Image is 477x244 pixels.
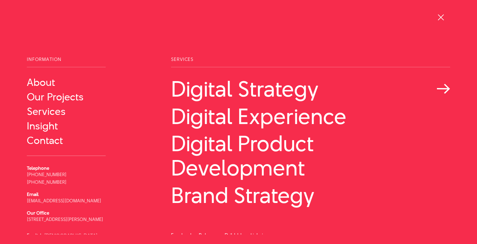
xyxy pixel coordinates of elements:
a: Dribbble [225,232,244,239]
b: Telephone [27,165,49,171]
a: [EMAIL_ADDRESS][DOMAIN_NAME] [27,197,101,204]
a: Digital Experience [171,104,450,128]
a: Insight [27,120,106,132]
a: Brand Strategy [171,183,450,207]
a: [PHONE_NUMBER] [27,179,67,185]
a: Linkein [250,232,266,239]
a: Behance [199,232,219,239]
a: Digital Product Development [171,131,450,180]
a: Facebook [171,232,193,239]
span: Information [27,57,106,67]
a: English [27,233,43,238]
p: [STREET_ADDRESS][PERSON_NAME] [27,216,106,223]
a: About [27,77,106,88]
a: [DEMOGRAPHIC_DATA] [44,233,97,238]
b: Our Office [27,210,49,216]
a: Services [27,106,106,117]
b: Email [27,191,38,198]
a: [PHONE_NUMBER] [27,171,67,178]
a: Our Projects [27,91,106,103]
span: Services [171,57,450,67]
a: Contact [27,135,106,146]
a: Digital Strategy [171,77,450,101]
